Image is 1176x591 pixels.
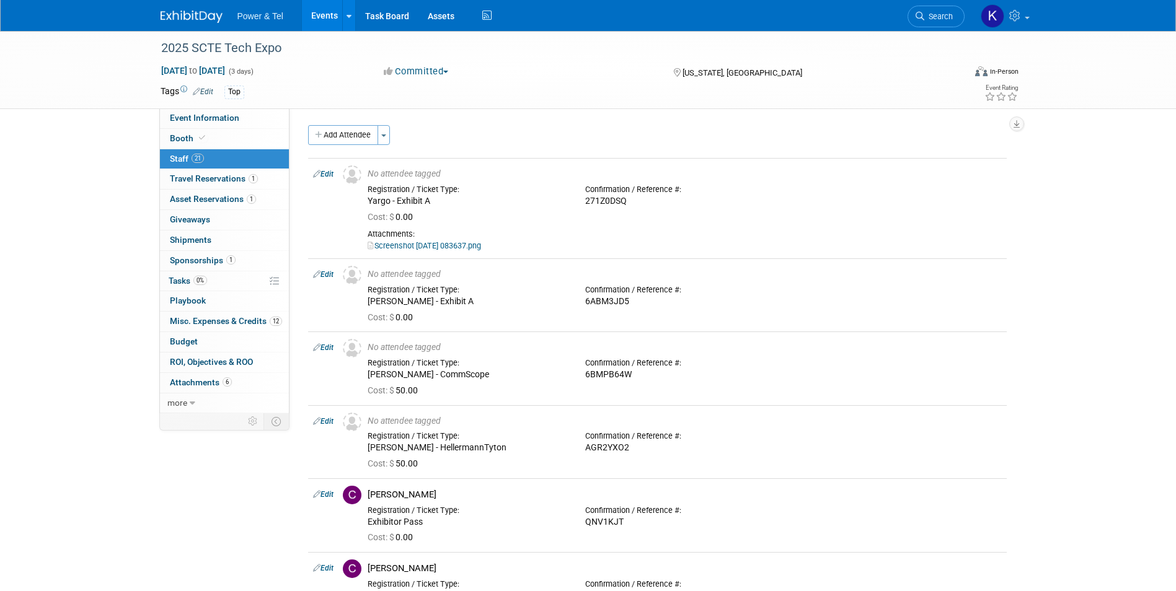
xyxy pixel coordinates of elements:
[160,291,289,311] a: Playbook
[585,196,784,207] div: 271Z0DSQ
[368,212,396,222] span: Cost: $
[368,269,1002,280] div: No attendee tagged
[170,295,206,305] span: Playbook
[908,6,965,27] a: Search
[313,270,334,279] a: Edit
[160,190,289,209] a: Asset Reservations1
[368,229,1002,239] div: Attachments:
[368,489,1002,501] div: [PERSON_NAME]
[308,125,378,145] button: Add Attendee
[270,317,282,326] span: 12
[343,339,361,357] img: Unassigned-User-Icon.png
[368,506,567,515] div: Registration / Ticket Type:
[228,68,254,76] span: (3 days)
[368,185,567,195] div: Registration / Ticket Type:
[160,332,289,352] a: Budget
[170,336,198,346] span: Budget
[368,296,567,307] div: [PERSON_NAME] - Exhibit A
[368,442,567,453] div: [PERSON_NAME] - HellermannTyton
[161,85,213,99] td: Tags
[161,11,223,23] img: ExhibitDay
[170,235,211,245] span: Shipments
[160,271,289,291] a: Tasks0%
[368,431,567,441] div: Registration / Ticket Type:
[368,342,1002,353] div: No attendee tagged
[368,212,418,222] span: 0.00
[170,194,256,204] span: Asset Reservations
[313,417,334,426] a: Edit
[170,357,253,367] span: ROI, Objectives & ROO
[891,64,1019,83] div: Event Format
[368,385,396,395] span: Cost: $
[192,154,204,163] span: 21
[343,486,361,504] img: C.jpg
[585,369,784,380] div: 6BMPB64W
[193,276,207,285] span: 0%
[368,416,1002,427] div: No attendee tagged
[368,358,567,368] div: Registration / Ticket Type:
[368,241,481,250] a: Screenshot [DATE] 083637.png
[343,165,361,184] img: Unassigned-User-Icon.png
[585,506,784,515] div: Confirmation / Reference #:
[223,377,232,387] span: 6
[368,385,423,395] span: 50.00
[585,358,784,368] div: Confirmation / Reference #:
[170,214,210,224] span: Giveaways
[160,230,289,250] a: Shipments
[193,87,213,96] a: Edit
[368,458,396,468] span: Cost: $
[343,559,361,578] img: C.jpg
[157,37,946,59] div: 2025 SCTE Tech Expo
[160,169,289,189] a: Travel Reservations1
[170,316,282,326] span: Misc. Expenses & Credits
[313,170,334,178] a: Edit
[343,413,361,431] img: Unassigned-User-Icon.png
[161,65,226,76] span: [DATE] [DATE]
[237,11,283,21] span: Power & Tel
[242,413,264,429] td: Personalize Event Tab Strip
[585,296,784,307] div: 6ABM3JD5
[585,285,784,295] div: Confirmation / Reference #:
[160,352,289,372] a: ROI, Objectives & ROO
[989,67,1019,76] div: In-Person
[160,108,289,128] a: Event Information
[585,517,784,528] div: QNV1KJT
[170,173,258,183] span: Travel Reservations
[167,398,187,408] span: more
[981,4,1004,28] img: Kelley Hood
[247,195,256,204] span: 1
[170,377,232,387] span: Attachments
[249,174,258,183] span: 1
[585,579,784,589] div: Confirmation / Reference #:
[160,149,289,169] a: Staff21
[368,532,418,542] span: 0.00
[170,113,239,123] span: Event Information
[313,343,334,352] a: Edit
[975,66,988,76] img: Format-Inperson.png
[170,154,204,164] span: Staff
[368,458,423,468] span: 50.00
[368,312,418,322] span: 0.00
[368,369,567,380] div: [PERSON_NAME] - CommScope
[585,442,784,453] div: AGR2YXO2
[160,129,289,149] a: Booth
[924,12,953,21] span: Search
[226,255,236,265] span: 1
[368,563,1002,574] div: [PERSON_NAME]
[170,133,208,143] span: Booth
[160,373,289,393] a: Attachments6
[313,490,334,499] a: Edit
[313,564,334,572] a: Edit
[368,579,567,589] div: Registration / Ticket Type:
[160,210,289,230] a: Giveaways
[368,196,567,207] div: Yargo - Exhibit A
[368,532,396,542] span: Cost: $
[368,517,567,528] div: Exhibitor Pass
[160,312,289,331] a: Misc. Expenses & Credits12
[683,68,802,77] span: [US_STATE], [GEOGRAPHIC_DATA]
[160,393,289,413] a: more
[984,85,1018,91] div: Event Rating
[224,85,244,98] div: Top
[170,255,236,265] span: Sponsorships
[343,266,361,284] img: Unassigned-User-Icon.png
